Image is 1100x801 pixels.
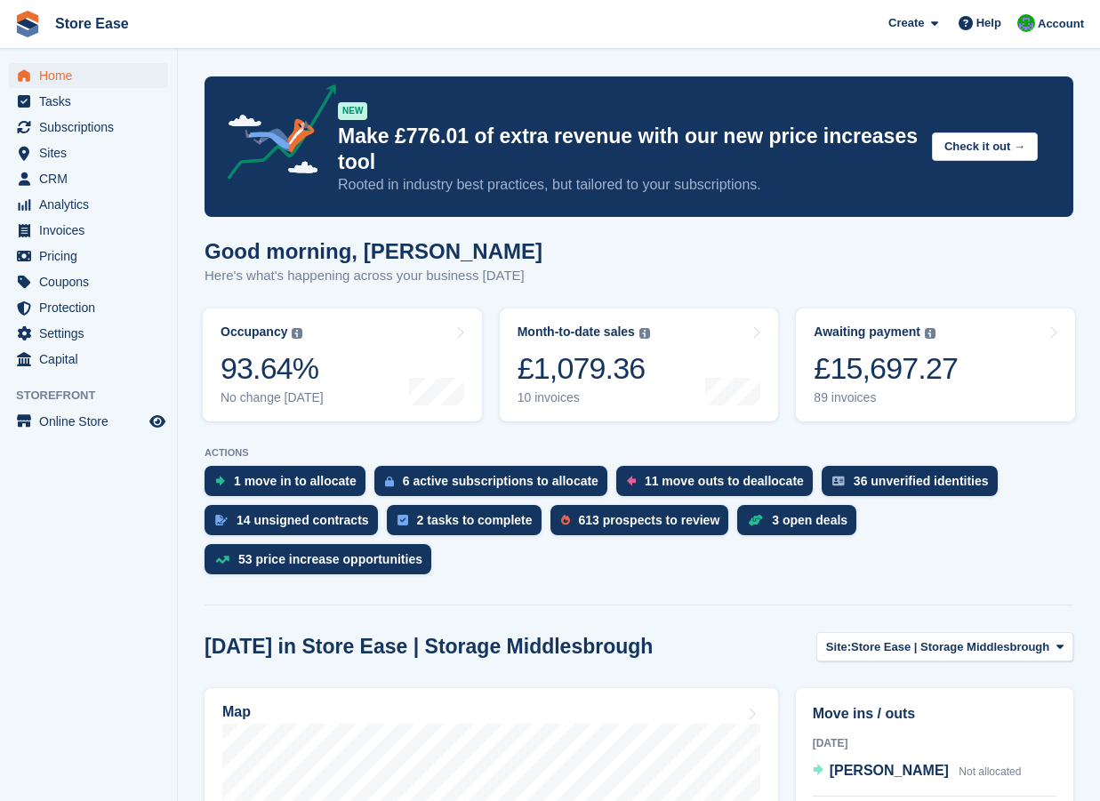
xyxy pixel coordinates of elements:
[976,14,1001,32] span: Help
[48,9,136,38] a: Store Ease
[851,638,1049,656] span: Store Ease | Storage Middlesbrough
[205,447,1073,459] p: ACTIONS
[813,735,1056,751] div: [DATE]
[9,321,168,346] a: menu
[9,115,168,140] a: menu
[215,476,225,486] img: move_ins_to_allocate_icon-fdf77a2bb77ea45bf5b3d319d69a93e2d87916cf1d5bf7949dd705db3b84f3ca.svg
[9,89,168,114] a: menu
[39,409,146,434] span: Online Store
[772,513,847,527] div: 3 open deals
[39,89,146,114] span: Tasks
[221,390,324,405] div: No change [DATE]
[518,324,635,340] div: Month-to-date sales
[39,347,146,372] span: Capital
[550,505,738,544] a: 613 prospects to review
[832,476,845,486] img: verify_identity-adf6edd0f0f0b5bbfe63781bf79b02c33cf7c696d77639b501bdc392416b5a36.svg
[221,324,287,340] div: Occupancy
[374,466,616,505] a: 6 active subscriptions to allocate
[813,760,1022,783] a: [PERSON_NAME] Not allocated
[561,515,570,525] img: prospect-51fa495bee0391a8d652442698ab0144808aea92771e9ea1ae160a38d050c398.svg
[9,347,168,372] a: menu
[9,63,168,88] a: menu
[338,124,918,175] p: Make £776.01 of extra revenue with our new price increases tool
[205,266,542,286] p: Here's what's happening across your business [DATE]
[796,308,1075,421] a: Awaiting payment £15,697.27 89 invoices
[39,140,146,165] span: Sites
[205,466,374,505] a: 1 move in to allocate
[737,505,865,544] a: 3 open deals
[417,513,533,527] div: 2 tasks to complete
[9,295,168,320] a: menu
[385,476,394,487] img: active_subscription_to_allocate_icon-d502201f5373d7db506a760aba3b589e785aa758c864c3986d89f69b8ff3...
[147,411,168,432] a: Preview store
[627,476,636,486] img: move_outs_to_deallocate_icon-f764333ba52eb49d3ac5e1228854f67142a1ed5810a6f6cc68b1a99e826820c5.svg
[888,14,924,32] span: Create
[813,703,1056,725] h2: Move ins / outs
[9,140,168,165] a: menu
[403,474,598,488] div: 6 active subscriptions to allocate
[9,244,168,268] a: menu
[1038,15,1084,33] span: Account
[9,192,168,217] a: menu
[215,515,228,525] img: contract_signature_icon-13c848040528278c33f63329250d36e43548de30e8caae1d1a13099fd9432cc5.svg
[579,513,720,527] div: 613 prospects to review
[238,552,422,566] div: 53 price increase opportunities
[213,84,337,186] img: price-adjustments-announcement-icon-8257ccfd72463d97f412b2fc003d46551f7dbcb40ab6d574587a9cd5c0d94...
[518,350,650,387] div: £1,079.36
[639,328,650,339] img: icon-info-grey-7440780725fd019a000dd9b08b2336e03edf1995a4989e88bcd33f0948082b44.svg
[814,350,958,387] div: £15,697.27
[822,466,1007,505] a: 36 unverified identities
[826,638,851,656] span: Site:
[205,505,387,544] a: 14 unsigned contracts
[814,324,920,340] div: Awaiting payment
[14,11,41,37] img: stora-icon-8386f47178a22dfd0bd8f6a31ec36ba5ce8667c1dd55bd0f319d3a0aa187defe.svg
[39,63,146,88] span: Home
[215,556,229,564] img: price_increase_opportunities-93ffe204e8149a01c8c9dc8f82e8f89637d9d84a8eef4429ea346261dce0b2c0.svg
[221,350,324,387] div: 93.64%
[205,544,440,583] a: 53 price increase opportunities
[16,387,177,405] span: Storefront
[959,765,1021,778] span: Not allocated
[205,635,653,659] h2: [DATE] in Store Ease | Storage Middlesbrough
[1017,14,1035,32] img: Neal Smitheringale
[830,763,949,778] span: [PERSON_NAME]
[39,115,146,140] span: Subscriptions
[338,102,367,120] div: NEW
[222,704,251,720] h2: Map
[748,514,763,526] img: deal-1b604bf984904fb50ccaf53a9ad4b4a5d6e5aea283cecdc64d6e3604feb123c2.svg
[9,269,168,294] a: menu
[925,328,935,339] img: icon-info-grey-7440780725fd019a000dd9b08b2336e03edf1995a4989e88bcd33f0948082b44.svg
[500,308,779,421] a: Month-to-date sales £1,079.36 10 invoices
[39,166,146,191] span: CRM
[9,218,168,243] a: menu
[234,474,357,488] div: 1 move in to allocate
[397,515,408,525] img: task-75834270c22a3079a89374b754ae025e5fb1db73e45f91037f5363f120a921f8.svg
[932,132,1038,162] button: Check it out →
[203,308,482,421] a: Occupancy 93.64% No change [DATE]
[338,175,918,195] p: Rooted in industry best practices, but tailored to your subscriptions.
[518,390,650,405] div: 10 invoices
[205,239,542,263] h1: Good morning, [PERSON_NAME]
[9,166,168,191] a: menu
[387,505,550,544] a: 2 tasks to complete
[9,409,168,434] a: menu
[39,192,146,217] span: Analytics
[814,390,958,405] div: 89 invoices
[39,244,146,268] span: Pricing
[816,632,1073,661] button: Site: Store Ease | Storage Middlesbrough
[616,466,822,505] a: 11 move outs to deallocate
[854,474,989,488] div: 36 unverified identities
[292,328,302,339] img: icon-info-grey-7440780725fd019a000dd9b08b2336e03edf1995a4989e88bcd33f0948082b44.svg
[645,474,804,488] div: 11 move outs to deallocate
[39,218,146,243] span: Invoices
[39,269,146,294] span: Coupons
[39,295,146,320] span: Protection
[39,321,146,346] span: Settings
[237,513,369,527] div: 14 unsigned contracts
